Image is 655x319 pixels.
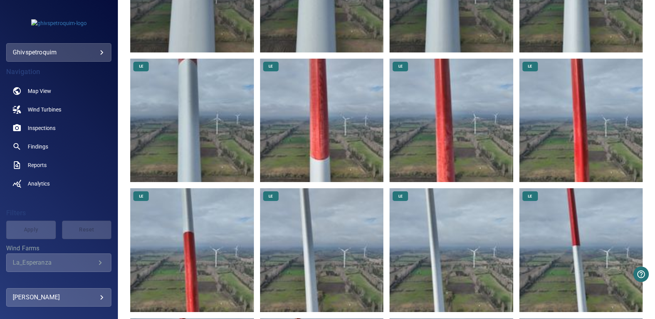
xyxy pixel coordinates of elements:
[523,194,537,199] span: LE
[28,143,48,150] span: Findings
[264,194,277,199] span: LE
[31,19,87,27] img: ghivspetroquim-logo
[264,64,277,69] span: LE
[13,46,105,59] div: ghivspetroquim
[394,194,407,199] span: LE
[6,68,111,76] h4: Navigation
[523,64,537,69] span: LE
[6,137,111,156] a: findings noActive
[28,180,50,187] span: Analytics
[6,82,111,100] a: map noActive
[28,106,61,113] span: Wind Turbines
[134,194,148,199] span: LE
[28,87,51,95] span: Map View
[394,64,407,69] span: LE
[13,291,105,304] div: [PERSON_NAME]
[6,174,111,193] a: analytics noActive
[28,161,47,169] span: Reports
[6,209,111,217] h4: Filters
[6,156,111,174] a: reports noActive
[6,119,111,137] a: inspections noActive
[28,124,55,132] span: Inspections
[6,245,111,251] label: Wind Farms
[6,253,111,272] div: Wind Farms
[13,259,96,266] div: La_Esperanza
[134,64,148,69] span: LE
[6,43,111,62] div: ghivspetroquim
[6,100,111,119] a: windturbines noActive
